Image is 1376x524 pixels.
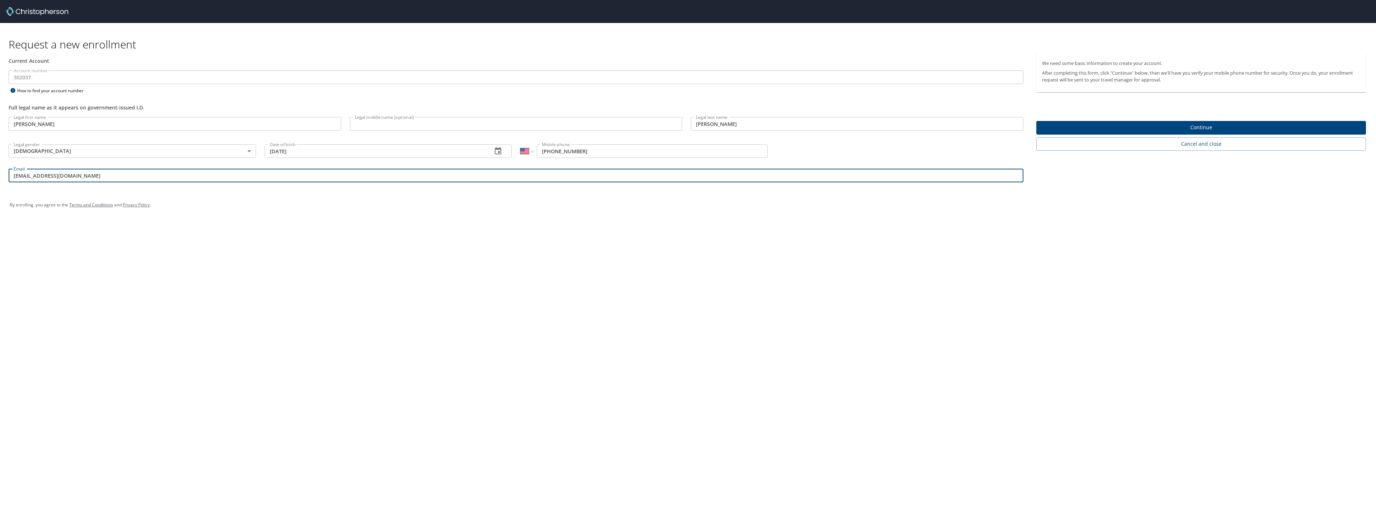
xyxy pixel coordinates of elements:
div: By enrolling, you agree to the and . [10,196,1366,214]
div: [DEMOGRAPHIC_DATA] [9,144,256,158]
a: Terms and Conditions [69,202,113,208]
p: We need some basic information to create your account. [1042,60,1360,67]
p: After completing this form, click "Continue" below, then we'll have you verify your mobile phone ... [1042,70,1360,83]
button: Continue [1036,121,1366,135]
span: Cancel and close [1042,140,1360,149]
div: How to find your account number [9,86,98,95]
a: Privacy Policy [123,202,150,208]
button: Cancel and close [1036,137,1366,151]
h1: Request a new enrollment [9,37,1372,51]
input: Enter phone number [537,144,768,158]
input: MM/DD/YYYY [265,144,487,158]
img: cbt logo [6,7,68,16]
div: Current Account [9,57,1023,65]
span: Continue [1042,123,1360,132]
div: Full legal name as it appears on government-issued I.D. [9,104,1023,111]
